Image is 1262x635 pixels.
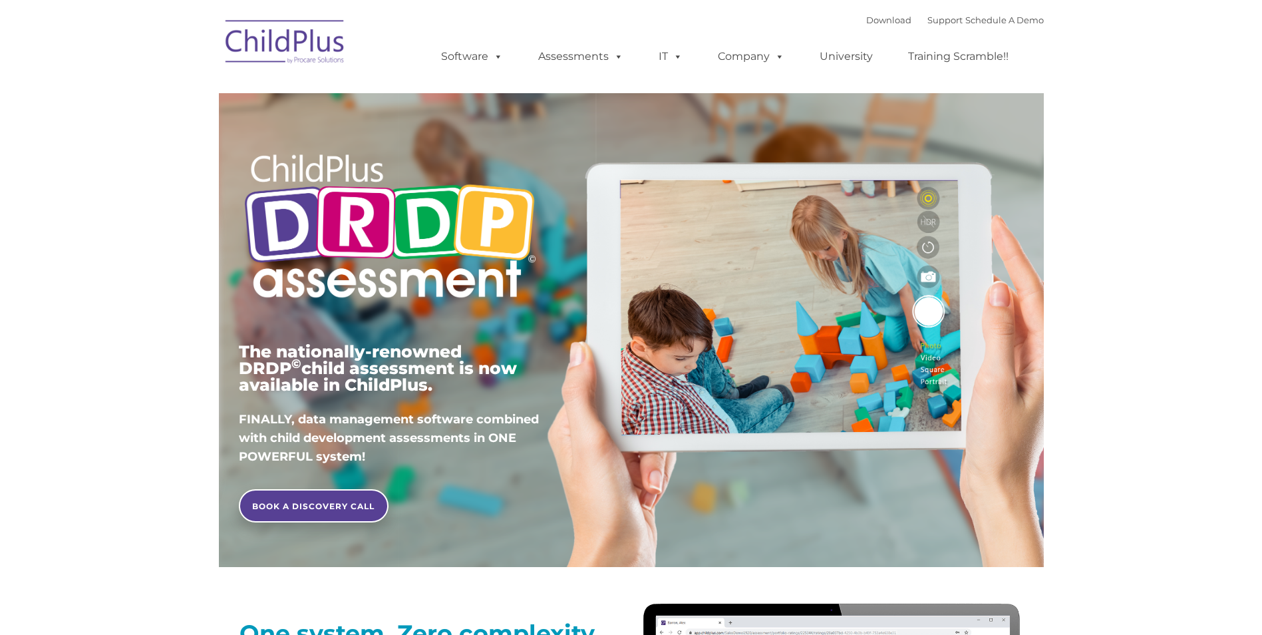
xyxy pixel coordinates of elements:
[219,11,352,77] img: ChildPlus by Procare Solutions
[927,15,963,25] a: Support
[291,356,301,371] sup: ©
[895,43,1022,70] a: Training Scramble!!
[866,15,1044,25] font: |
[645,43,696,70] a: IT
[239,341,517,395] span: The nationally-renowned DRDP child assessment is now available in ChildPlus.
[239,136,541,320] img: Copyright - DRDP Logo Light
[525,43,637,70] a: Assessments
[866,15,911,25] a: Download
[965,15,1044,25] a: Schedule A Demo
[239,489,389,523] a: BOOK A DISCOVERY CALL
[705,43,798,70] a: Company
[428,43,516,70] a: Software
[239,412,539,464] span: FINALLY, data management software combined with child development assessments in ONE POWERFUL sys...
[806,43,886,70] a: University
